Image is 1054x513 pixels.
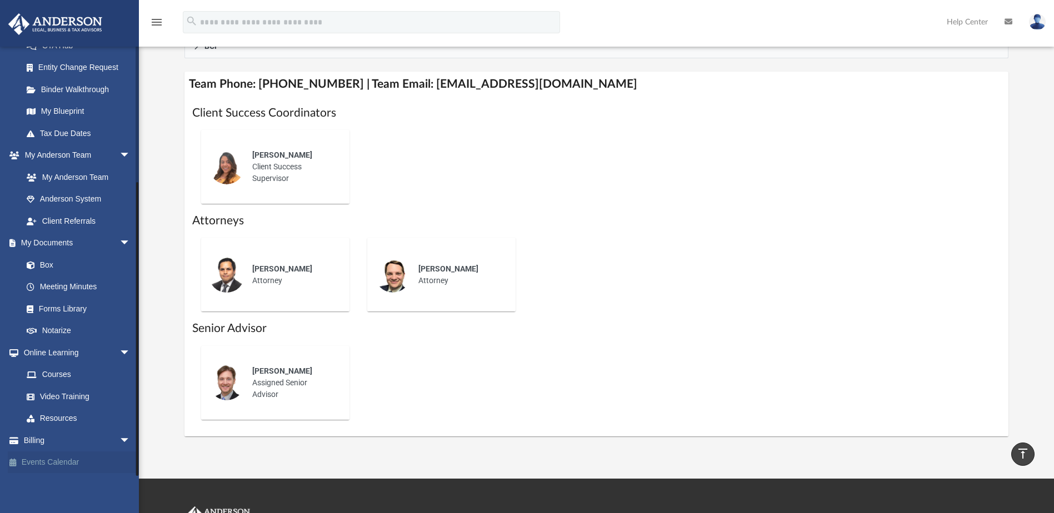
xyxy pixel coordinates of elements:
[252,150,312,159] span: [PERSON_NAME]
[119,144,142,167] span: arrow_drop_down
[1011,442,1035,466] a: vertical_align_top
[418,264,478,273] span: [PERSON_NAME]
[209,257,244,293] img: thumbnail
[16,364,142,386] a: Courses
[16,166,136,188] a: My Anderson Team
[16,408,142,430] a: Resources
[244,358,342,408] div: Assigned Senior Advisor
[209,149,244,184] img: thumbnail
[16,276,142,298] a: Meeting Minutes
[150,16,163,29] i: menu
[252,264,312,273] span: [PERSON_NAME]
[192,105,1000,121] h1: Client Success Coordinators
[16,385,136,408] a: Video Training
[204,42,219,50] span: BCP
[119,429,142,452] span: arrow_drop_down
[16,100,142,123] a: My Blueprint
[8,144,142,167] a: My Anderson Teamarrow_drop_down
[1029,14,1046,30] img: User Pic
[119,341,142,364] span: arrow_drop_down
[209,365,244,400] img: thumbnail
[5,13,106,35] img: Anderson Advisors Platinum Portal
[119,232,142,255] span: arrow_drop_down
[244,142,342,192] div: Client Success Supervisor
[411,255,508,294] div: Attorney
[192,320,1000,336] h1: Senior Advisor
[8,341,142,364] a: Online Learningarrow_drop_down
[16,320,142,342] a: Notarize
[184,72,1008,97] h4: Team Phone: [PHONE_NUMBER] | Team Email: [EMAIL_ADDRESS][DOMAIN_NAME]
[16,254,136,276] a: Box
[244,255,342,294] div: Attorney
[186,15,198,27] i: search
[252,366,312,375] span: [PERSON_NAME]
[16,78,147,100] a: Binder Walkthrough
[150,21,163,29] a: menu
[8,429,147,451] a: Billingarrow_drop_down
[16,210,142,232] a: Client Referrals
[375,257,411,293] img: thumbnail
[1016,447,1030,460] i: vertical_align_top
[16,122,147,144] a: Tax Due Dates
[192,213,1000,229] h1: Attorneys
[16,57,147,79] a: Entity Change Request
[16,188,142,210] a: Anderson System
[8,451,147,474] a: Events Calendar
[8,232,142,254] a: My Documentsarrow_drop_down
[16,298,136,320] a: Forms Library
